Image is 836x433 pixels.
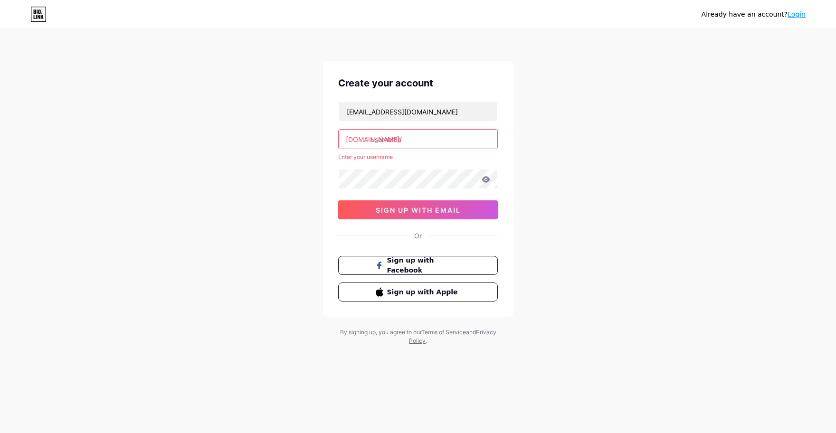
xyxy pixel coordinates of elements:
[387,255,461,275] span: Sign up with Facebook
[376,206,461,214] span: sign up with email
[339,130,497,149] input: username
[788,10,806,18] a: Login
[338,282,498,301] button: Sign up with Apple
[338,200,498,219] button: sign up with email
[702,9,806,19] div: Already have an account?
[339,102,497,121] input: Email
[421,329,466,336] a: Terms of Service
[346,134,402,144] div: [DOMAIN_NAME]/
[338,153,498,161] div: Enter your username
[387,287,461,297] span: Sign up with Apple
[338,76,498,90] div: Create your account
[414,231,422,241] div: Or
[337,328,499,345] div: By signing up, you agree to our and .
[338,256,498,275] button: Sign up with Facebook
